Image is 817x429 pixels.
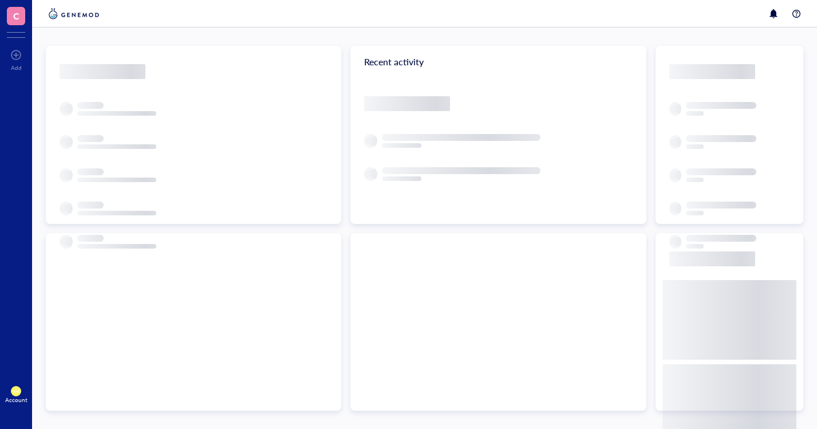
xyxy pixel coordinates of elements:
[13,9,19,23] span: C
[13,389,19,394] span: KH
[350,46,646,78] div: Recent activity
[11,64,22,71] div: Add
[5,396,27,403] div: Account
[46,7,102,21] img: genemod-logo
